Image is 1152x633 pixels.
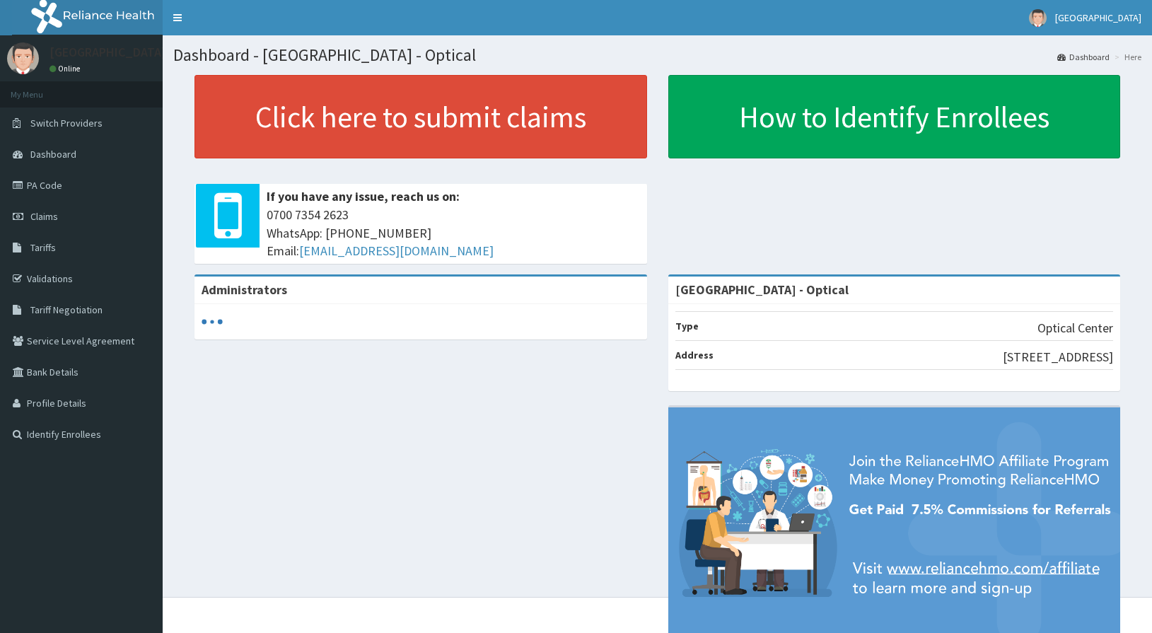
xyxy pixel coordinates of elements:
[675,320,699,332] b: Type
[1111,51,1141,63] li: Here
[299,243,494,259] a: [EMAIL_ADDRESS][DOMAIN_NAME]
[30,241,56,254] span: Tariffs
[202,311,223,332] svg: audio-loading
[1003,348,1113,366] p: [STREET_ADDRESS]
[30,303,103,316] span: Tariff Negotiation
[267,188,460,204] b: If you have any issue, reach us on:
[1037,319,1113,337] p: Optical Center
[668,75,1121,158] a: How to Identify Enrollees
[202,281,287,298] b: Administrators
[50,64,83,74] a: Online
[1057,51,1110,63] a: Dashboard
[675,281,849,298] strong: [GEOGRAPHIC_DATA] - Optical
[50,46,166,59] p: [GEOGRAPHIC_DATA]
[1029,9,1047,27] img: User Image
[30,210,58,223] span: Claims
[675,349,714,361] b: Address
[194,75,647,158] a: Click here to submit claims
[7,42,39,74] img: User Image
[173,46,1141,64] h1: Dashboard - [GEOGRAPHIC_DATA] - Optical
[1055,11,1141,24] span: [GEOGRAPHIC_DATA]
[30,148,76,161] span: Dashboard
[267,206,640,260] span: 0700 7354 2623 WhatsApp: [PHONE_NUMBER] Email:
[30,117,103,129] span: Switch Providers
